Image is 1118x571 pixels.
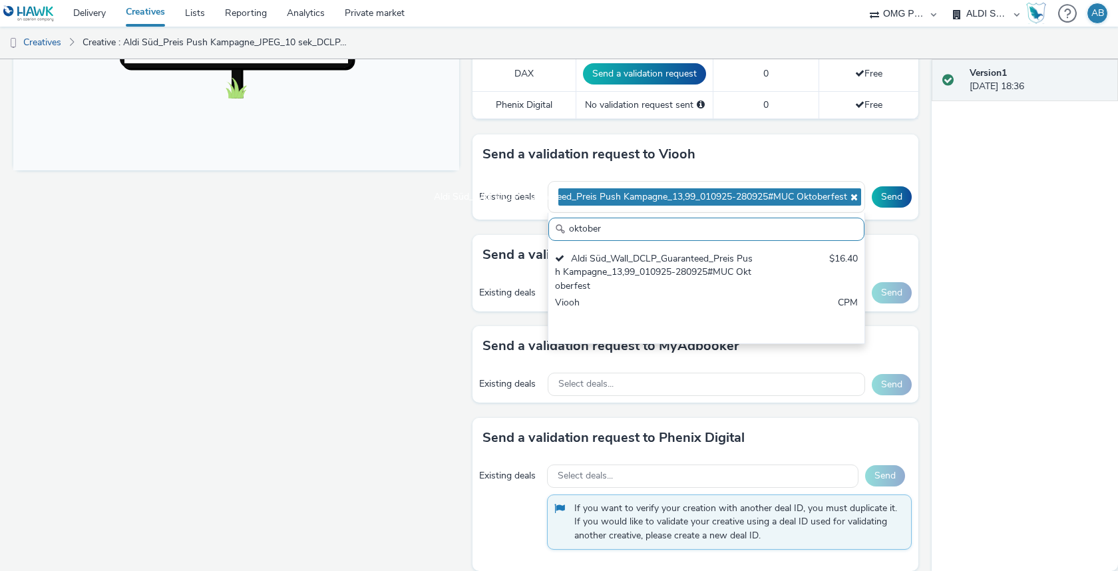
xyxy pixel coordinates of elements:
button: Send [865,465,905,486]
td: DAX [472,56,576,91]
span: Select deals... [558,471,613,482]
a: Hawk Academy [1026,3,1051,24]
div: Please select a deal below and click on Send to send a validation request to Phenix Digital. [697,98,705,112]
a: Creative : Aldi Süd_Preis Push Kampagne_JPEG_10 sek_DCLP_010925-280925_280825#[PERSON_NAME] [76,27,355,59]
div: CPM [838,296,858,337]
span: 0 [763,67,769,80]
img: dooh [7,37,20,50]
div: No validation request sent [583,98,706,112]
h3: Send a validation request to MyAdbooker [482,336,739,356]
span: If you want to verify your creation with another deal ID, you must duplicate it. If you would lik... [574,502,898,542]
div: Existing deals [479,286,541,299]
button: Send [872,282,912,303]
span: Free [855,98,882,111]
img: Hawk Academy [1026,3,1046,24]
h3: Send a validation request to Phenix Digital [482,428,745,448]
div: Viooh [555,296,755,337]
div: Existing deals [479,469,540,482]
div: [DATE] 18:36 [970,67,1107,94]
span: Free [855,67,882,80]
span: Select deals... [558,379,614,390]
button: Send a validation request [583,63,706,85]
img: Advertisement preview [160,41,285,265]
span: 0 [763,98,769,111]
div: $16.40 [829,252,858,293]
input: Search...... [548,218,864,241]
h3: Send a validation request to Viooh [482,144,695,164]
h3: Send a validation request to Broadsign [482,245,723,265]
div: AB [1091,3,1104,23]
div: Existing deals [479,377,541,391]
span: Aldi Süd_Wall_DCLP_Guaranteed_Preis Push Kampagne_13,99_010925-280925#MUC Oktoberfest [434,192,847,203]
img: undefined Logo [3,5,55,22]
button: Send [872,186,912,208]
td: Phenix Digital [472,91,576,118]
div: Aldi Süd_Wall_DCLP_Guaranteed_Preis Push Kampagne_13,99_010925-280925#MUC Oktoberfest [555,252,755,293]
strong: Version 1 [970,67,1007,79]
button: Send [872,374,912,395]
